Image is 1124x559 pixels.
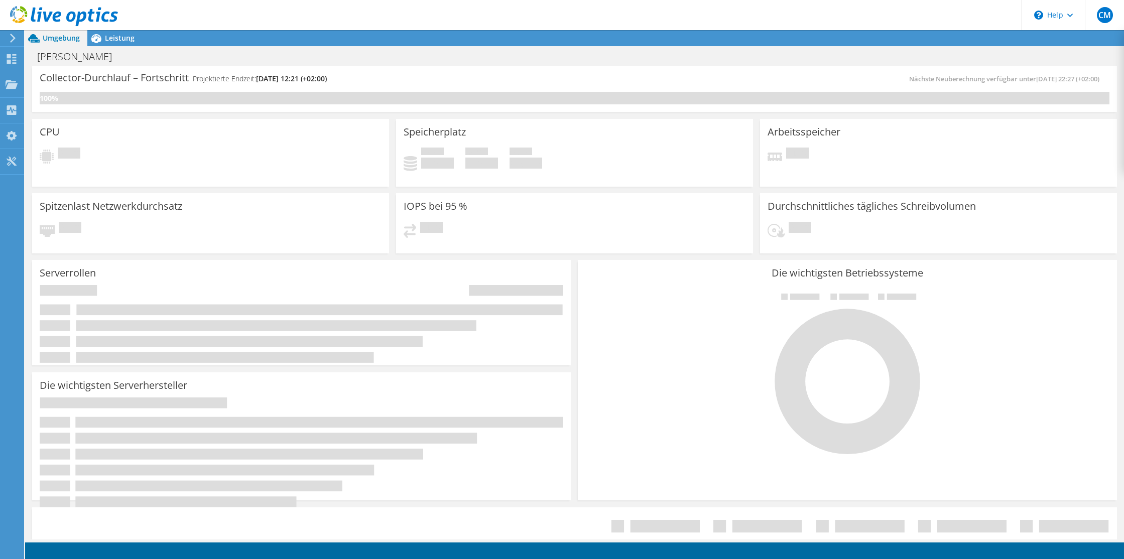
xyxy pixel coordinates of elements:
[510,148,532,158] span: Insgesamt
[909,74,1104,83] span: Nächste Neuberechnung verfügbar unter
[40,380,187,391] h3: Die wichtigsten Serverhersteller
[789,222,811,235] span: Ausstehend
[768,201,976,212] h3: Durchschnittliches tägliches Schreibvolumen
[420,222,443,235] span: Ausstehend
[59,222,81,235] span: Ausstehend
[43,33,80,43] span: Umgebung
[105,33,135,43] span: Leistung
[510,158,542,169] h4: 0 GiB
[465,158,498,169] h4: 0 GiB
[40,201,182,212] h3: Spitzenlast Netzwerkdurchsatz
[256,74,327,83] span: [DATE] 12:21 (+02:00)
[1034,11,1043,20] svg: \n
[404,126,466,137] h3: Speicherplatz
[1036,74,1099,83] span: [DATE] 22:27 (+02:00)
[421,148,444,158] span: Belegt
[40,126,60,137] h3: CPU
[40,267,96,278] h3: Serverrollen
[585,267,1109,278] h3: Die wichtigsten Betriebssysteme
[404,201,467,212] h3: IOPS bei 95 %
[1097,7,1113,23] span: CM
[58,148,80,161] span: Ausstehend
[768,126,840,137] h3: Arbeitsspeicher
[786,148,809,161] span: Ausstehend
[193,73,327,84] h4: Projektierte Endzeit:
[33,51,128,62] h1: [PERSON_NAME]
[465,148,488,158] span: Verfügbar
[421,158,454,169] h4: 0 GiB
